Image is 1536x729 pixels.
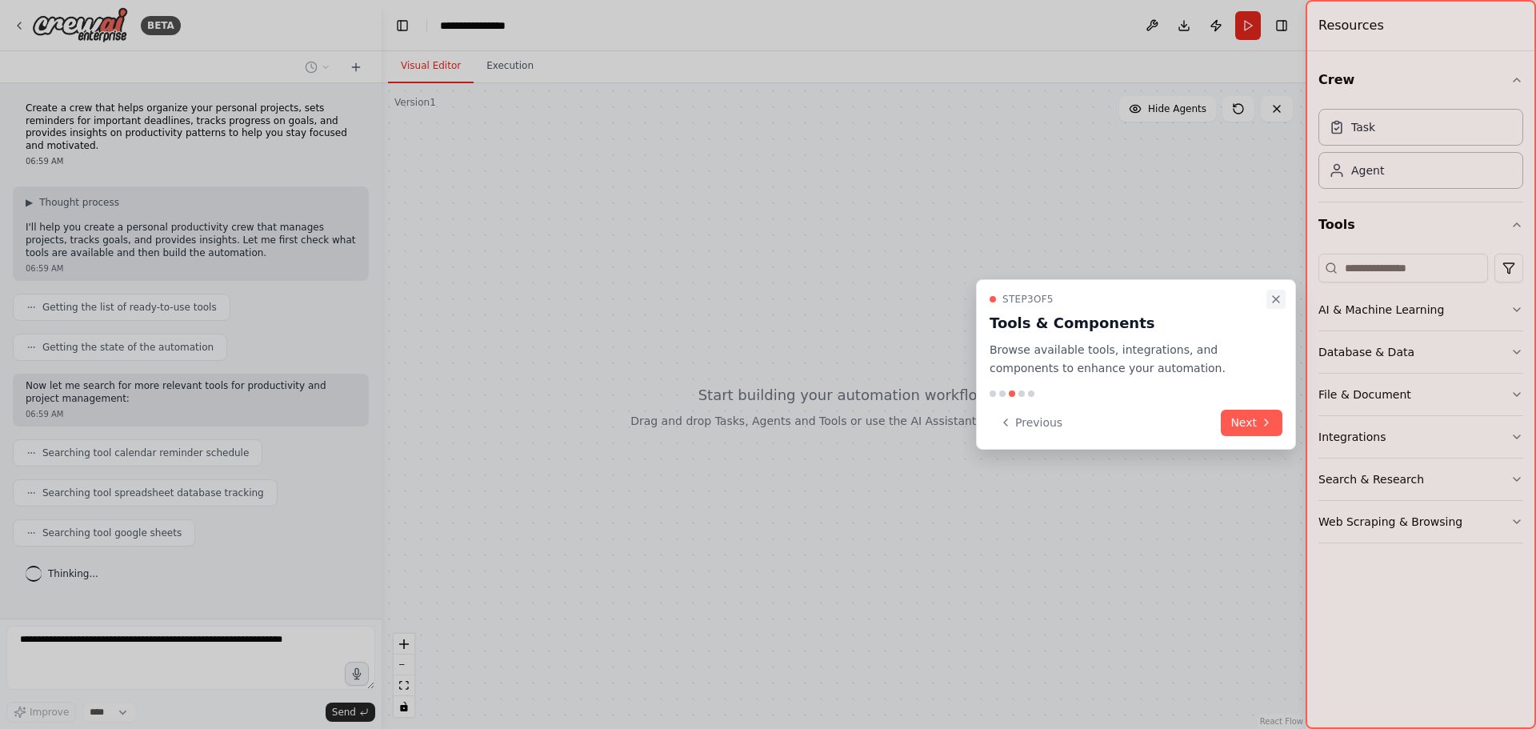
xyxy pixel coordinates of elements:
h3: Tools & Components [990,312,1263,334]
p: Browse available tools, integrations, and components to enhance your automation. [990,341,1263,378]
button: Close walkthrough [1266,290,1286,309]
button: Previous [990,410,1072,436]
button: Next [1221,410,1282,436]
span: Step 3 of 5 [1002,293,1054,306]
button: Hide left sidebar [391,14,414,37]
